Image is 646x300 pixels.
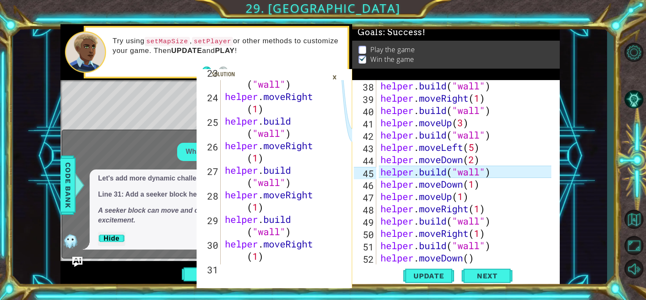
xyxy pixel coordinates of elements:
div: 23 [198,67,221,92]
img: AI [62,233,79,250]
div: 39 [354,93,376,106]
button: AI Hint [621,89,646,109]
div: 24 [198,92,221,116]
em: A seeker block can move and chase the player, adding challenge and excitement. [98,207,320,224]
button: Level Options [621,42,646,63]
button: Play [182,267,231,283]
button: Ask AI [72,257,82,267]
span: Update [405,272,453,280]
span: : Success! [383,27,426,37]
div: 42 [354,130,376,142]
code: setMapSize [145,37,190,46]
div: 49 [354,216,376,228]
span: Code Bank [61,159,75,211]
div: 41 [354,118,376,130]
p: What's the next thing I should do? [186,147,296,157]
div: 50 [354,228,376,241]
div: Solution [208,70,239,78]
p: Let's add more dynamic challenges with a seeker block. [98,174,323,183]
strong: UPDATE [171,47,202,55]
div: 27 [198,165,221,190]
div: 52 [354,253,376,265]
div: 47 [354,192,376,204]
img: Check mark for checkbox [359,55,367,61]
button: Update [403,266,454,286]
div: 51 [354,241,376,253]
div: 45 [354,167,376,179]
div: 31 [198,264,221,288]
button: Maximize Browser [621,235,646,256]
p: Try using , or other methods to customize your game. Then and ! [112,36,342,56]
div: 28 [198,190,221,214]
div: 26 [198,141,221,165]
div: 40 [354,106,376,118]
div: 44 [354,155,376,167]
span: Goals [358,27,425,38]
div: 25 [198,116,221,141]
div: 30 [198,239,221,264]
div: 43 [354,142,376,155]
div: 29 [198,214,221,239]
span: Next [468,273,506,282]
p: Win the game [370,55,414,64]
div: 46 [354,179,376,192]
div: 38 [354,81,376,93]
a: Back to Map [621,206,646,234]
p: Line 31: Add a seeker block here. [98,190,323,200]
button: Back to Map [621,207,646,232]
button: Mute [621,258,646,279]
button: Hide [98,232,125,245]
div: × [328,70,341,84]
button: Next [462,267,512,288]
p: Play the game [370,45,415,54]
div: 48 [354,204,376,216]
code: setPlayer [192,37,233,46]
